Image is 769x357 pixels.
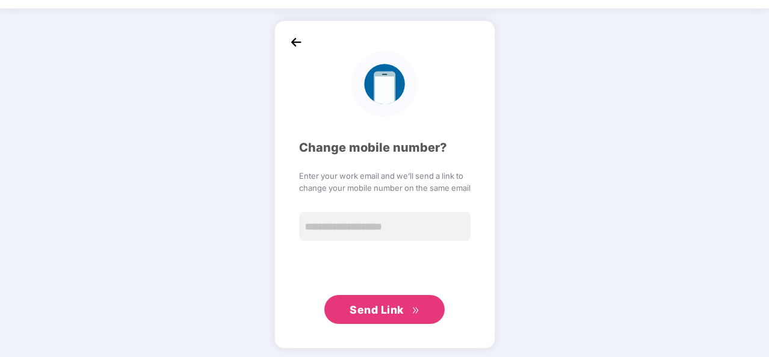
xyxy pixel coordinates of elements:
[299,170,471,182] span: Enter your work email and we’ll send a link to
[287,33,305,51] img: back_icon
[350,303,404,316] span: Send Link
[324,295,445,324] button: Send Linkdouble-right
[299,138,471,157] div: Change mobile number?
[412,306,419,314] span: double-right
[299,182,471,194] span: change your mobile number on the same email
[351,51,417,117] img: logo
